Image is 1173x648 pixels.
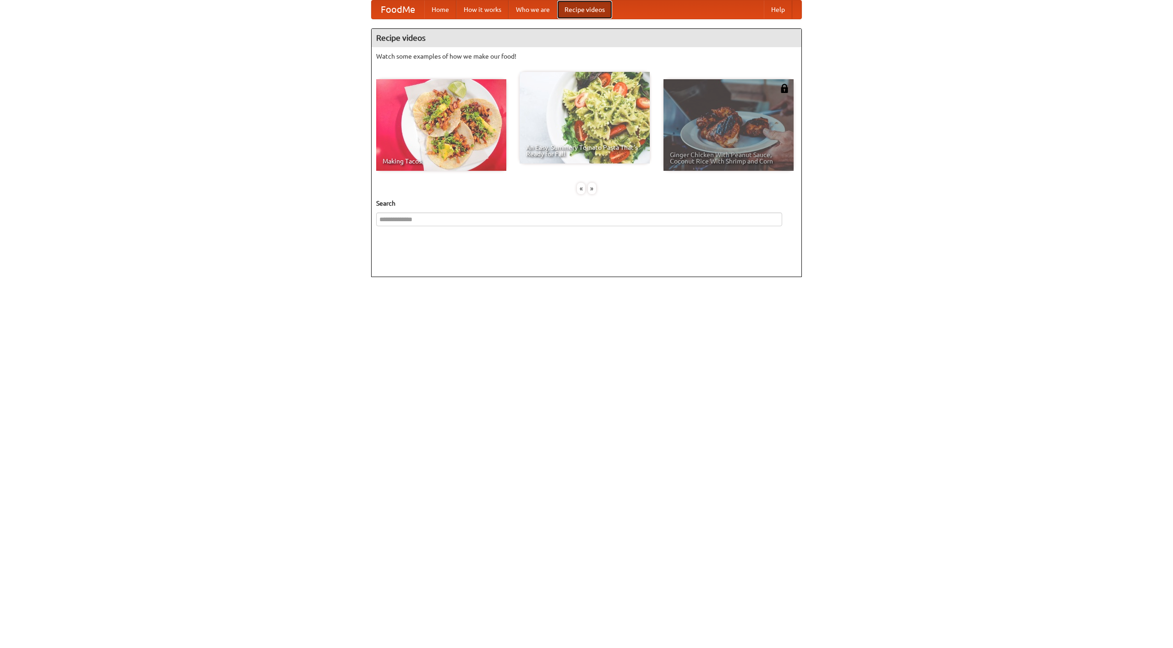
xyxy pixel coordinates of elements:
a: Help [764,0,792,19]
p: Watch some examples of how we make our food! [376,52,797,61]
h5: Search [376,199,797,208]
a: Home [424,0,456,19]
img: 483408.png [780,84,789,93]
a: FoodMe [372,0,424,19]
a: Making Tacos [376,79,506,171]
h4: Recipe videos [372,29,801,47]
span: An Easy, Summery Tomato Pasta That's Ready for Fall [526,144,643,157]
a: Who we are [509,0,557,19]
a: Recipe videos [557,0,612,19]
a: How it works [456,0,509,19]
div: » [588,183,596,194]
a: An Easy, Summery Tomato Pasta That's Ready for Fall [520,72,650,163]
div: « [577,183,585,194]
span: Making Tacos [383,158,500,164]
